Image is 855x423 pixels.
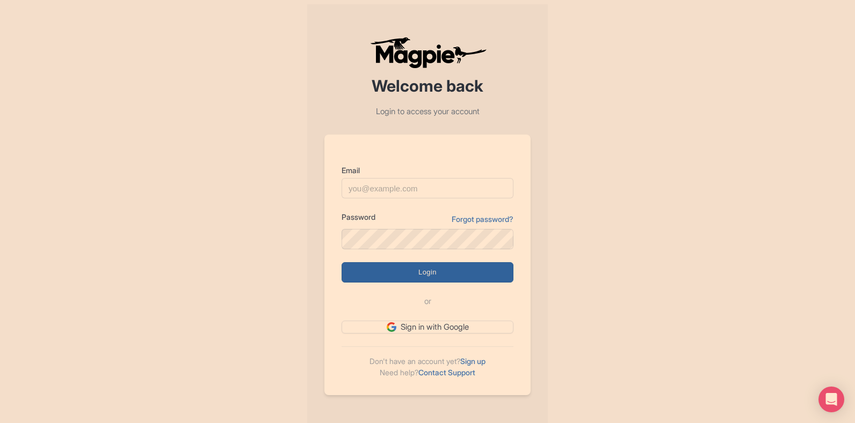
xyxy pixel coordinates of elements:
[342,321,513,334] a: Sign in with Google
[367,36,488,69] img: logo-ab69f6fb50320c5b225c76a69d11143b.png
[324,106,531,118] p: Login to access your account
[418,368,475,377] a: Contact Support
[342,346,513,378] div: Don't have an account yet? Need help?
[342,262,513,283] input: Login
[452,213,513,225] a: Forgot password?
[818,387,844,412] div: Open Intercom Messenger
[324,77,531,95] h2: Welcome back
[342,178,513,198] input: you@example.com
[387,322,396,332] img: google.svg
[460,357,486,366] a: Sign up
[342,211,375,222] label: Password
[342,165,513,176] label: Email
[424,295,431,308] span: or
